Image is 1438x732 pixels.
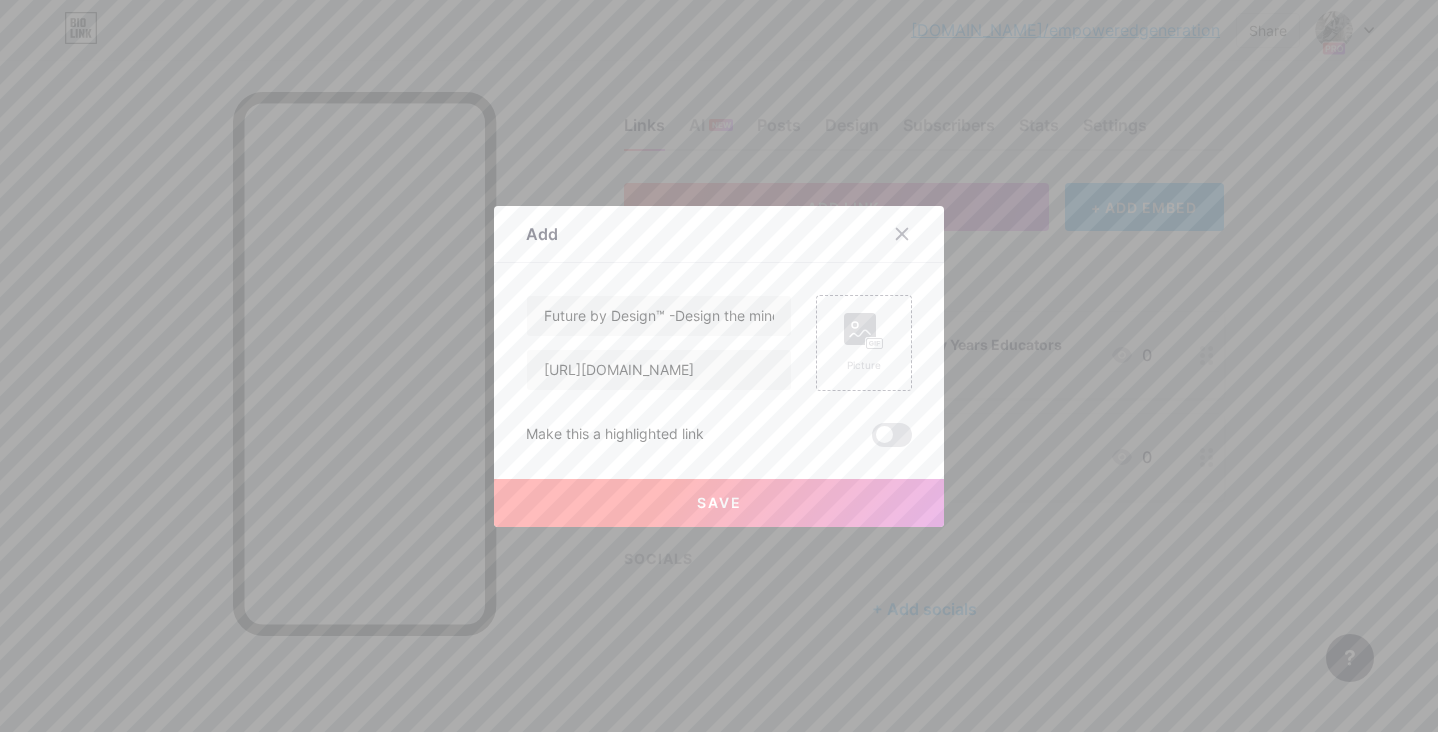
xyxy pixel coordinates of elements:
input: URL [527,350,791,390]
button: Save [494,479,944,527]
div: Picture [844,358,884,373]
input: Title [527,296,791,336]
div: Add [526,222,558,246]
div: Make this a highlighted link [526,423,704,447]
span: Save [697,494,742,511]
